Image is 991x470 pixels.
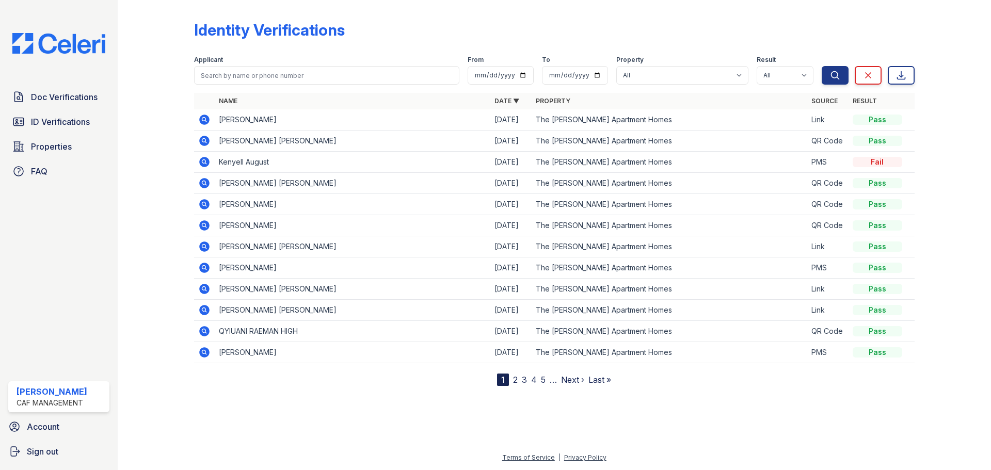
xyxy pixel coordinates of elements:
[31,140,72,153] span: Properties
[541,375,546,385] a: 5
[853,136,902,146] div: Pass
[853,305,902,315] div: Pass
[194,56,223,64] label: Applicant
[807,194,849,215] td: QR Code
[215,109,490,131] td: [PERSON_NAME]
[807,257,849,279] td: PMS
[17,385,87,398] div: [PERSON_NAME]
[31,165,47,177] span: FAQ
[564,453,606,461] a: Privacy Policy
[490,152,532,173] td: [DATE]
[532,257,807,279] td: The [PERSON_NAME] Apartment Homes
[558,453,561,461] div: |
[532,300,807,321] td: The [PERSON_NAME] Apartment Homes
[807,109,849,131] td: Link
[807,236,849,257] td: Link
[8,87,109,107] a: Doc Verifications
[490,342,532,363] td: [DATE]
[490,109,532,131] td: [DATE]
[807,173,849,194] td: QR Code
[853,157,902,167] div: Fail
[807,342,849,363] td: PMS
[532,109,807,131] td: The [PERSON_NAME] Apartment Homes
[532,194,807,215] td: The [PERSON_NAME] Apartment Homes
[853,241,902,252] div: Pass
[532,152,807,173] td: The [PERSON_NAME] Apartment Homes
[490,131,532,152] td: [DATE]
[588,375,611,385] a: Last »
[853,263,902,273] div: Pass
[853,178,902,188] div: Pass
[31,91,98,103] span: Doc Verifications
[194,21,345,39] div: Identity Verifications
[215,236,490,257] td: [PERSON_NAME] [PERSON_NAME]
[215,131,490,152] td: [PERSON_NAME] [PERSON_NAME]
[532,236,807,257] td: The [PERSON_NAME] Apartment Homes
[215,300,490,321] td: [PERSON_NAME] [PERSON_NAME]
[490,279,532,300] td: [DATE]
[807,131,849,152] td: QR Code
[522,375,527,385] a: 3
[17,398,87,408] div: CAF Management
[532,215,807,236] td: The [PERSON_NAME] Apartment Homes
[536,97,570,105] a: Property
[215,194,490,215] td: [PERSON_NAME]
[550,374,557,386] span: …
[853,326,902,336] div: Pass
[494,97,519,105] a: Date ▼
[215,152,490,173] td: Kenyell August
[561,375,584,385] a: Next ›
[8,161,109,182] a: FAQ
[807,215,849,236] td: QR Code
[532,173,807,194] td: The [PERSON_NAME] Apartment Homes
[807,321,849,342] td: QR Code
[490,257,532,279] td: [DATE]
[853,347,902,358] div: Pass
[215,321,490,342] td: QYIUANI RAEMAN HIGH
[490,300,532,321] td: [DATE]
[490,321,532,342] td: [DATE]
[502,453,555,461] a: Terms of Service
[8,111,109,132] a: ID Verifications
[215,342,490,363] td: [PERSON_NAME]
[513,375,518,385] a: 2
[468,56,484,64] label: From
[194,66,459,85] input: Search by name or phone number
[807,152,849,173] td: PMS
[757,56,776,64] label: Result
[807,300,849,321] td: Link
[215,257,490,279] td: [PERSON_NAME]
[853,97,877,105] a: Result
[31,116,90,128] span: ID Verifications
[215,173,490,194] td: [PERSON_NAME] [PERSON_NAME]
[853,220,902,231] div: Pass
[215,279,490,300] td: [PERSON_NAME] [PERSON_NAME]
[4,416,114,437] a: Account
[853,284,902,294] div: Pass
[8,136,109,157] a: Properties
[490,194,532,215] td: [DATE]
[219,97,237,105] a: Name
[215,215,490,236] td: [PERSON_NAME]
[490,215,532,236] td: [DATE]
[532,279,807,300] td: The [PERSON_NAME] Apartment Homes
[27,420,59,433] span: Account
[27,445,58,458] span: Sign out
[853,115,902,125] div: Pass
[532,131,807,152] td: The [PERSON_NAME] Apartment Homes
[807,279,849,300] td: Link
[811,97,838,105] a: Source
[853,199,902,209] div: Pass
[542,56,550,64] label: To
[532,321,807,342] td: The [PERSON_NAME] Apartment Homes
[4,441,114,462] a: Sign out
[497,374,509,386] div: 1
[531,375,537,385] a: 4
[532,342,807,363] td: The [PERSON_NAME] Apartment Homes
[490,236,532,257] td: [DATE]
[616,56,644,64] label: Property
[4,33,114,54] img: CE_Logo_Blue-a8612792a0a2168367f1c8372b55b34899dd931a85d93a1a3d3e32e68fde9ad4.png
[490,173,532,194] td: [DATE]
